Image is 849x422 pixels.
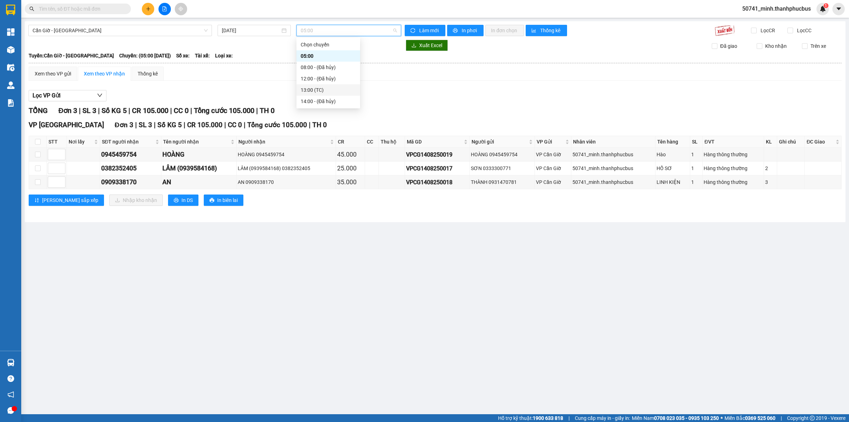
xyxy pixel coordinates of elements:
[139,121,152,129] span: SL 3
[820,6,826,12] img: icon-new-feature
[39,5,122,13] input: Tìm tên, số ĐT hoặc mã đơn
[704,178,763,186] div: Hàng thông thường
[194,106,254,115] span: Tổng cước 105.000
[419,41,442,49] span: Xuất Excel
[571,136,655,148] th: Nhân viên
[690,136,703,148] th: SL
[737,4,816,13] span: 50741_minh.thanhphucbus
[526,25,567,36] button: bar-chartThống kê
[58,106,77,115] span: Đơn 3
[34,198,39,203] span: sort-ascending
[101,163,160,173] div: 0382352405
[79,106,81,115] span: |
[794,27,813,34] span: Lọc CC
[47,136,67,148] th: STT
[228,121,242,129] span: CC 0
[406,164,468,173] div: VPCG1408250017
[301,63,356,71] div: 08:00 - (Đã hủy)
[807,138,834,146] span: ĐC Giao
[158,3,171,15] button: file-add
[781,414,782,422] span: |
[301,41,356,49] div: Chọn chuyến
[825,3,827,8] span: 1
[632,414,719,422] span: Miền Nam
[82,106,96,115] span: SL 3
[170,106,172,115] span: |
[365,136,379,148] th: CC
[691,151,701,158] div: 1
[138,70,158,78] div: Thống kê
[717,42,740,50] span: Đã giao
[536,151,570,158] div: VP Cần Giờ
[100,175,161,189] td: 0909338170
[168,195,198,206] button: printerIn DS
[301,75,356,83] div: 12:00 - (Đã hủy)
[471,164,533,172] div: SƠN 0333300771
[471,178,533,186] div: THÀNH 0931470781
[102,106,127,115] span: Số KG 5
[33,25,208,36] span: Cần Giờ - Sài Gòn
[162,177,235,187] div: AN
[84,70,125,78] div: Xem theo VP nhận
[135,121,137,129] span: |
[29,53,114,58] b: Tuyến: Cần Giờ - [GEOGRAPHIC_DATA]
[184,121,185,129] span: |
[810,416,815,421] span: copyright
[215,52,233,60] span: Loại xe:
[146,6,151,11] span: plus
[704,151,763,158] div: Hàng thông thường
[35,70,71,78] div: Xem theo VP gửi
[204,195,243,206] button: printerIn biên lai
[824,3,828,8] sup: 1
[472,138,527,146] span: Người gửi
[187,121,223,129] span: CR 105.000
[453,28,459,34] span: printer
[175,3,187,15] button: aim
[704,164,763,172] div: Hàng thông thường
[301,86,356,94] div: 13:00 (TC)
[405,25,445,36] button: syncLàm mới
[758,27,776,34] span: Lọc CR
[406,178,468,187] div: VPCG1408250018
[101,177,160,187] div: 0909338170
[238,164,335,172] div: LÂM (0939584168) 0382352405
[119,52,171,60] span: Chuyến: (05:00 [DATE])
[7,81,15,89] img: warehouse-icon
[777,136,805,148] th: Ghi chú
[247,121,307,129] span: Tổng cước 105.000
[238,178,335,186] div: AN 0909338170
[836,6,842,12] span: caret-down
[721,417,723,420] span: ⚪️
[7,375,14,382] span: question-circle
[572,151,654,158] div: 50741_minh.thanhphucbus
[654,415,719,421] strong: 0708 023 035 - 0935 103 250
[98,106,100,115] span: |
[533,415,563,421] strong: 1900 633 818
[29,121,104,129] span: VP [GEOGRAPHIC_DATA]
[174,106,189,115] span: CC 0
[405,175,470,189] td: VPCG1408250018
[29,106,48,115] span: TỔNG
[33,91,60,100] span: Lọc VP Gửi
[540,27,561,34] span: Thống kê
[405,162,470,175] td: VPCG1408250017
[337,163,364,173] div: 25.000
[337,150,364,159] div: 45.000
[309,121,311,129] span: |
[100,162,161,175] td: 0382352405
[703,136,764,148] th: ĐVT
[406,150,468,159] div: VPCG1408250019
[161,162,237,175] td: LÂM (0939584168)
[410,28,416,34] span: sync
[190,106,192,115] span: |
[337,177,364,187] div: 35.000
[485,25,524,36] button: In đơn chọn
[260,106,275,115] span: TH 0
[97,92,103,98] span: down
[29,195,104,206] button: sort-ascending[PERSON_NAME] sắp xếp
[217,196,238,204] span: In biên lai
[256,106,258,115] span: |
[336,136,365,148] th: CR
[535,162,571,175] td: VP Cần Giờ
[301,52,356,60] div: 05:00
